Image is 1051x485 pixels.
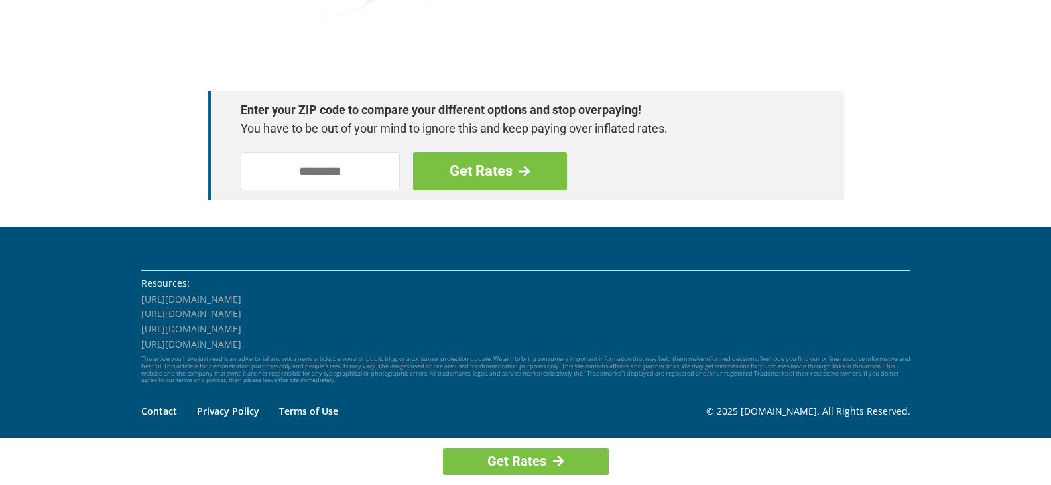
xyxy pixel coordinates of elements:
[443,448,609,475] a: Get Rates
[241,119,798,138] p: You have to be out of your mind to ignore this and keep paying over inflated rates.
[141,322,241,335] a: [URL][DOMAIN_NAME]
[241,101,798,119] strong: Enter your ZIP code to compare your different options and stop overpaying!
[279,405,338,417] a: Terms of Use
[706,404,910,419] p: © 2025 [DOMAIN_NAME]. All Rights Reserved.
[141,356,910,384] p: The article you have just read is an advertorial and not a news article, personal or public blog,...
[141,293,241,305] a: [URL][DOMAIN_NAME]
[141,405,177,417] a: Contact
[141,307,241,320] a: [URL][DOMAIN_NAME]
[197,405,259,417] a: Privacy Policy
[413,152,567,190] a: Get Rates
[141,276,910,291] li: Resources:
[141,338,241,350] a: [URL][DOMAIN_NAME]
